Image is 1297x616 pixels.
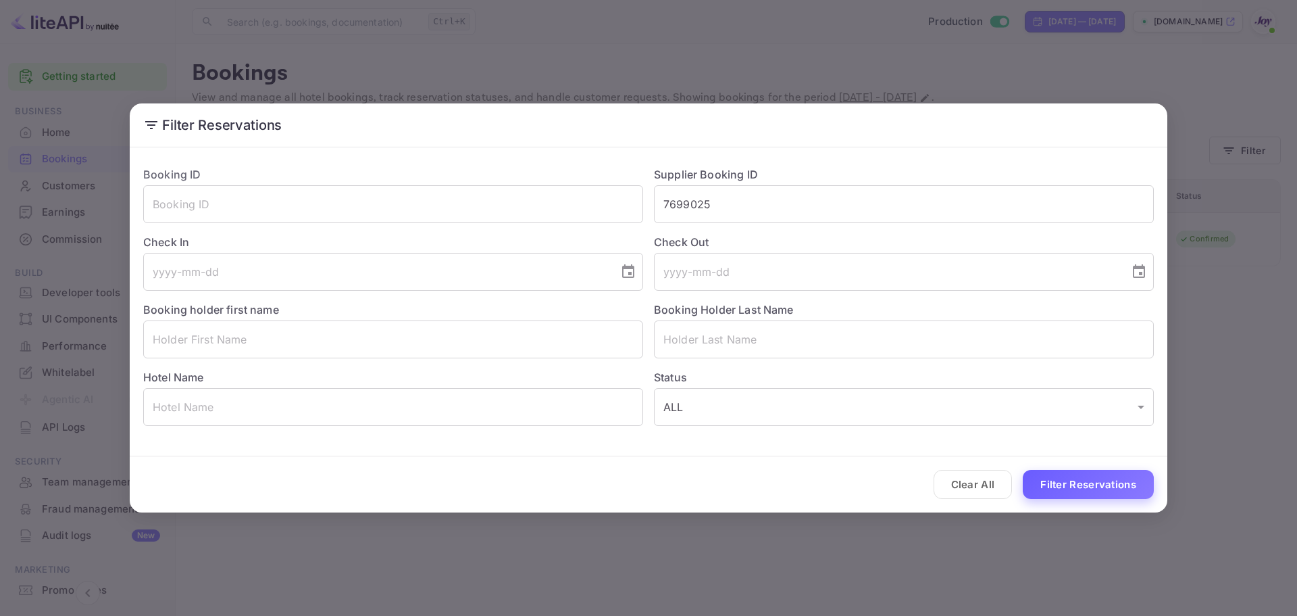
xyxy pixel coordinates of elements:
[654,234,1154,250] label: Check Out
[143,185,643,223] input: Booking ID
[615,258,642,285] button: Choose date
[654,185,1154,223] input: Supplier Booking ID
[934,470,1013,499] button: Clear All
[143,253,609,291] input: yyyy-mm-dd
[143,303,279,316] label: Booking holder first name
[1023,470,1154,499] button: Filter Reservations
[654,168,758,181] label: Supplier Booking ID
[654,369,1154,385] label: Status
[654,388,1154,426] div: ALL
[1125,258,1152,285] button: Choose date
[143,168,201,181] label: Booking ID
[654,253,1120,291] input: yyyy-mm-dd
[143,371,204,384] label: Hotel Name
[654,321,1154,358] input: Holder Last Name
[143,234,643,250] label: Check In
[130,103,1167,147] h2: Filter Reservations
[143,321,643,358] input: Holder First Name
[143,388,643,426] input: Hotel Name
[654,303,794,316] label: Booking Holder Last Name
